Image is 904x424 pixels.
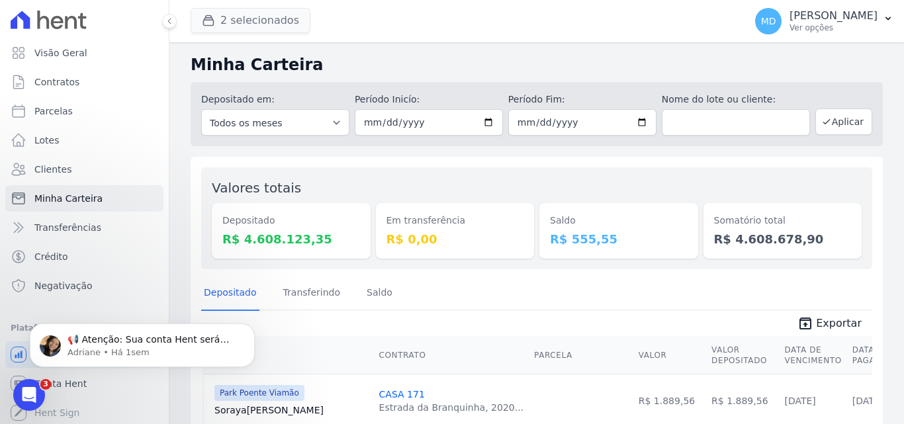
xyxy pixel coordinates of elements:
[790,9,878,22] p: [PERSON_NAME]
[212,180,301,196] label: Valores totais
[790,22,878,33] p: Ver opções
[5,341,163,368] a: Recebíveis
[34,163,71,176] span: Clientes
[34,134,60,147] span: Lotes
[706,337,779,374] th: Valor Depositado
[191,53,883,77] h2: Minha Carteira
[5,273,163,299] a: Negativação
[714,230,852,248] dd: R$ 4.608.678,90
[355,93,503,106] label: Período Inicío:
[816,316,862,331] span: Exportar
[529,337,633,374] th: Parcela
[787,316,872,334] a: unarchive Exportar
[5,156,163,183] a: Clientes
[379,389,425,400] a: CASA 171
[40,379,51,390] span: 3
[201,94,275,105] label: Depositado em:
[222,214,360,228] dt: Depositado
[34,105,73,118] span: Parcelas
[761,17,776,26] span: MD
[34,75,79,89] span: Contratos
[5,98,163,124] a: Parcelas
[714,214,852,228] dt: Somatório total
[5,127,163,153] a: Lotes
[784,396,815,406] a: [DATE]
[745,3,904,40] button: MD [PERSON_NAME] Ver opções
[34,192,103,205] span: Minha Carteira
[550,230,688,248] dd: R$ 555,55
[191,8,310,33] button: 2 selecionados
[204,337,374,374] th: Cliente
[797,316,813,331] i: unarchive
[281,276,343,311] a: Transferindo
[374,337,529,374] th: Contrato
[34,221,101,234] span: Transferências
[5,243,163,270] a: Crédito
[214,403,369,417] a: Soraya[PERSON_NAME]
[222,230,360,248] dd: R$ 4.608.123,35
[386,230,524,248] dd: R$ 0,00
[13,379,45,411] iframe: Intercom live chat
[550,214,688,228] dt: Saldo
[5,214,163,241] a: Transferências
[201,276,259,311] a: Depositado
[386,214,524,228] dt: Em transferência
[662,93,810,106] label: Nome do lote ou cliente:
[633,337,706,374] th: Valor
[779,337,846,374] th: Data de Vencimento
[379,401,523,414] div: Estrada da Branquinha, 2020...
[852,396,883,406] a: [DATE]
[364,276,395,311] a: Saldo
[508,93,656,106] label: Período Fim:
[34,46,87,60] span: Visão Geral
[5,40,163,66] a: Visão Geral
[34,250,68,263] span: Crédito
[5,69,163,95] a: Contratos
[5,185,163,212] a: Minha Carteira
[815,108,872,135] button: Aplicar
[214,385,304,401] span: Park Poente Viamão
[10,296,275,388] iframe: Intercom notifications mensagem
[34,279,93,292] span: Negativação
[5,370,163,397] a: Conta Hent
